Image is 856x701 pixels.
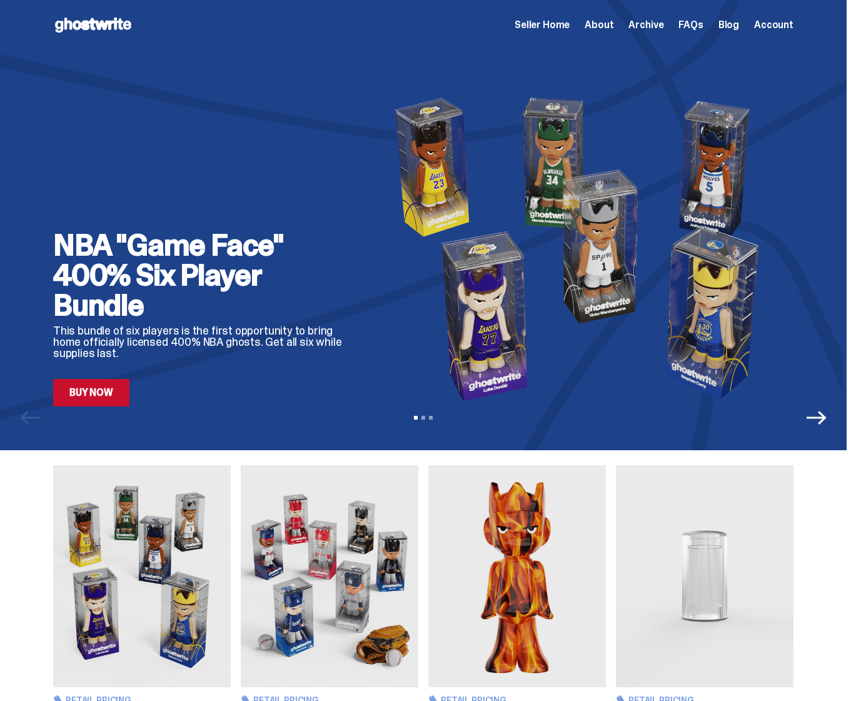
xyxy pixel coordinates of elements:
button: View slide 3 [429,416,433,420]
img: Game Face (2025) [53,465,231,687]
a: About [585,20,613,30]
a: FAQs [678,20,703,30]
p: This bundle of six players is the first opportunity to bring home officially licensed 400% NBA gh... [53,325,353,359]
button: View slide 1 [414,416,418,420]
a: Buy Now [53,379,129,406]
img: Always On Fire [428,465,606,687]
img: Game Face (2025) [241,465,418,687]
button: View slide 2 [421,416,425,420]
img: NBA "Game Face" 400% Six Player Bundle [373,91,793,406]
a: Seller Home [515,20,570,30]
button: Next [807,408,827,428]
h2: NBA "Game Face" 400% Six Player Bundle [53,230,353,320]
a: Blog [718,20,739,30]
img: Display Case for 100% ghosts [616,465,793,687]
a: Archive [628,20,663,30]
a: Account [754,20,793,30]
